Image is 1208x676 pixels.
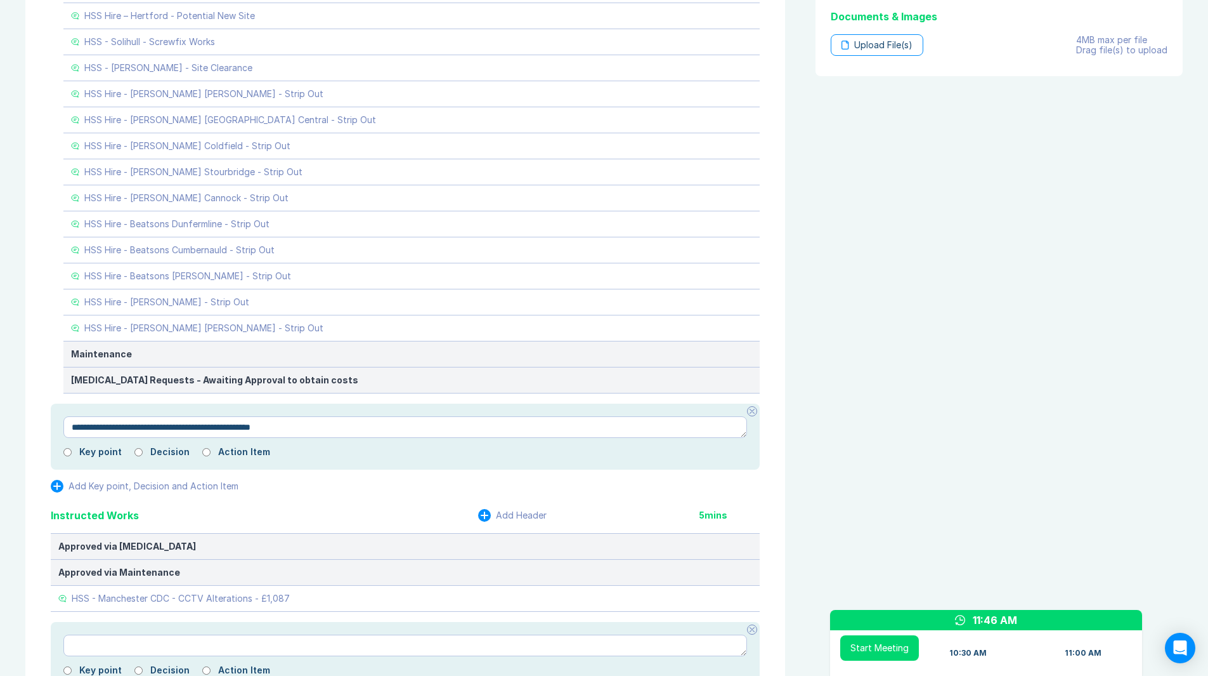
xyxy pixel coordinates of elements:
div: Approved via [MEDICAL_DATA] [58,541,752,552]
div: HSS Hire - Beatsons [PERSON_NAME] - Strip Out [84,271,291,281]
div: HSS Hire - [PERSON_NAME] [PERSON_NAME] - Strip Out [84,89,323,99]
div: HSS - Solihull - Screwfix Works [84,37,215,47]
div: 4MB max per file [1076,35,1167,45]
div: HSS Hire – Hertford - Potential New Site [84,11,255,21]
div: 5 mins [699,510,760,520]
div: HSS - Manchester CDC - CCTV Alterations - £1,087 [72,593,290,604]
div: Upload File(s) [831,34,923,56]
label: Key point [79,447,122,457]
div: Open Intercom Messenger [1165,633,1195,663]
div: Maintenance [71,349,752,359]
div: Drag file(s) to upload [1076,45,1167,55]
label: Action Item [218,447,270,457]
div: HSS Hire - [PERSON_NAME] [PERSON_NAME] - Strip Out [84,323,323,333]
div: HSS Hire - [PERSON_NAME] - Strip Out [84,297,249,307]
div: Documents & Images [831,9,1167,24]
div: Approved via Maintenance [58,567,752,578]
div: HSS Hire - [PERSON_NAME] Coldfield - Strip Out [84,141,290,151]
div: HSS Hire - Beatsons Cumbernauld - Strip Out [84,245,275,255]
div: HSS - [PERSON_NAME] - Site Clearance [84,63,252,73]
div: Add Key point, Decision and Action Item [68,481,238,491]
button: Add Header [478,509,547,522]
label: Decision [150,665,190,675]
div: Add Header [496,510,547,520]
div: 11:00 AM [1065,648,1101,658]
div: HSS Hire - [PERSON_NAME] Cannock - Strip Out [84,193,289,203]
div: Instructed Works [51,508,139,523]
div: HSS Hire - [PERSON_NAME] [GEOGRAPHIC_DATA] Central - Strip Out [84,115,376,125]
label: Key point [79,665,122,675]
label: Decision [150,447,190,457]
label: Action Item [218,665,270,675]
button: Start Meeting [840,635,919,661]
div: 11:46 AM [973,613,1017,628]
div: 10:30 AM [949,648,987,658]
div: [MEDICAL_DATA] Requests - Awaiting Approval to obtain costs [71,375,752,385]
div: HSS Hire - [PERSON_NAME] Stourbridge - Strip Out [84,167,302,177]
div: HSS Hire - Beatsons Dunfermline - Strip Out [84,219,270,229]
button: Add Key point, Decision and Action Item [51,480,238,493]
